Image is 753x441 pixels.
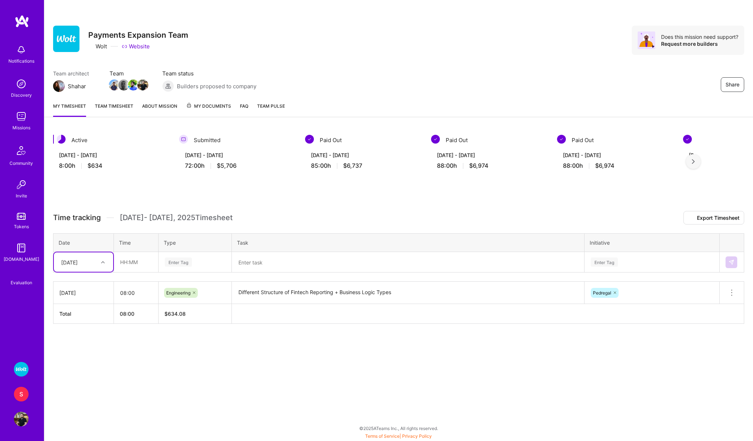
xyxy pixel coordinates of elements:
[68,82,86,90] div: Shahar
[186,102,231,110] span: My Documents
[19,273,24,279] i: icon SelectionTeam
[88,44,94,49] i: icon CompanyGray
[590,239,714,247] div: Initiative
[53,135,170,145] div: Active
[57,135,66,144] img: Active
[12,124,30,131] div: Missions
[638,31,655,49] img: Avatar
[661,33,738,40] div: Does this mission need support?
[431,135,440,144] img: Paid Out
[217,162,237,170] span: $5,706
[11,91,32,99] div: Discovery
[14,387,29,401] div: S
[683,211,744,225] button: Export Timesheet
[120,213,233,222] span: [DATE] - [DATE] , 2025 Timesheet
[186,102,231,117] a: My Documents
[119,239,153,247] div: Time
[14,42,29,57] img: bell
[661,40,738,47] div: Request more builders
[365,433,400,439] a: Terms of Service
[437,162,542,170] div: 88:00 h
[12,362,30,377] a: Wolt - Fintech: Payments Expansion Team
[53,213,101,222] span: Time tracking
[44,419,753,437] div: © 2025 ATeams Inc., All rights reserved.
[4,255,39,263] div: [DOMAIN_NAME]
[114,252,158,272] input: HH:MM
[728,259,734,265] img: Submit
[343,162,362,170] span: $6,737
[95,102,133,117] a: Team timesheet
[14,109,29,124] img: teamwork
[593,290,611,296] span: Pedregal
[166,290,190,296] span: Engineering
[129,79,138,91] a: Team Member Avatar
[469,162,488,170] span: $6,974
[53,70,95,77] span: Team architect
[257,103,285,109] span: Team Pulse
[119,79,129,91] a: Team Member Avatar
[305,135,314,144] img: Paid Out
[402,433,432,439] a: Privacy Policy
[164,311,186,317] span: $ 634.08
[142,102,177,117] a: About Mission
[431,135,548,145] div: Paid Out
[88,162,102,170] span: $634
[53,304,114,324] th: Total
[185,151,290,159] div: [DATE] - [DATE]
[721,77,744,92] button: Share
[53,80,65,92] img: Team Architect
[14,241,29,255] img: guide book
[53,102,86,117] a: My timesheet
[688,216,694,221] i: icon Download
[595,162,614,170] span: $6,974
[12,387,30,401] a: S
[165,256,192,268] div: Enter Tag
[683,135,692,144] img: Paid Out
[305,135,422,145] div: Paid Out
[14,177,29,192] img: Invite
[311,162,416,170] div: 85:00 h
[14,77,29,91] img: discovery
[114,283,158,303] input: HH:MM
[12,412,30,426] a: User Avatar
[591,256,618,268] div: Enter Tag
[232,234,585,252] th: Task
[12,142,30,159] img: Community
[437,151,542,159] div: [DATE] - [DATE]
[8,57,34,65] div: Notifications
[109,79,120,90] img: Team Member Avatar
[179,135,188,144] img: Submitted
[159,234,232,252] th: Type
[162,70,256,77] span: Team status
[240,102,248,117] a: FAQ
[53,26,79,52] img: Company Logo
[138,79,148,91] a: Team Member Avatar
[110,79,119,91] a: Team Member Avatar
[61,258,78,266] div: [DATE]
[114,304,159,324] th: 08:00
[118,79,129,90] img: Team Member Avatar
[10,159,33,167] div: Community
[185,162,290,170] div: 72:00 h
[137,79,148,90] img: Team Member Avatar
[16,192,27,200] div: Invite
[53,234,114,252] th: Date
[11,279,32,286] div: Evaluation
[122,42,150,50] a: Website
[726,81,739,88] span: Share
[88,42,107,50] div: Wolt
[14,412,29,426] img: User Avatar
[88,30,188,40] h3: Payments Expansion Team
[311,151,416,159] div: [DATE] - [DATE]
[179,135,296,145] div: Submitted
[692,159,695,164] img: right
[162,80,174,92] img: Builders proposed to company
[89,83,95,89] i: icon Mail
[365,433,432,439] span: |
[15,15,29,28] img: logo
[563,162,668,170] div: 88:00 h
[557,135,566,144] img: Paid Out
[233,282,583,303] textarea: Different Structure of Fintech Reporting + Business Logic Types
[177,82,256,90] span: Builders proposed to company
[110,70,148,77] span: Team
